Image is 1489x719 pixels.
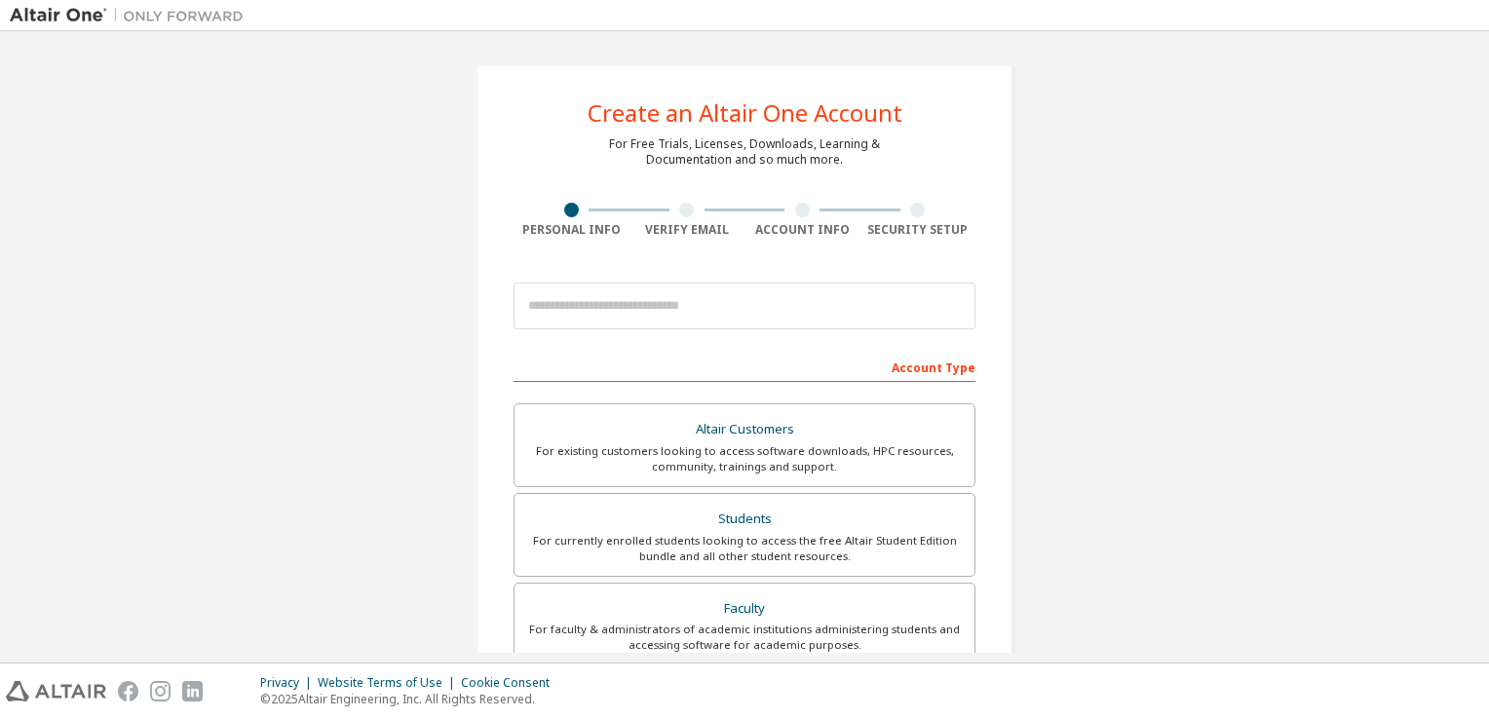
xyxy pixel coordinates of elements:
div: Account Info [744,222,860,238]
img: altair_logo.svg [6,681,106,701]
div: For currently enrolled students looking to access the free Altair Student Edition bundle and all ... [526,533,963,564]
div: Verify Email [630,222,745,238]
img: facebook.svg [118,681,138,701]
div: Website Terms of Use [318,675,461,691]
div: Students [526,506,963,533]
div: Create an Altair One Account [588,101,902,125]
img: instagram.svg [150,681,171,701]
div: For existing customers looking to access software downloads, HPC resources, community, trainings ... [526,443,963,474]
div: Privacy [260,675,318,691]
div: Personal Info [514,222,630,238]
img: Altair One [10,6,253,25]
div: Security Setup [860,222,976,238]
div: For Free Trials, Licenses, Downloads, Learning & Documentation and so much more. [609,136,880,168]
div: Account Type [514,351,975,382]
div: Cookie Consent [461,675,561,691]
div: For faculty & administrators of academic institutions administering students and accessing softwa... [526,622,963,653]
img: linkedin.svg [182,681,203,701]
div: Altair Customers [526,416,963,443]
div: Faculty [526,595,963,623]
p: © 2025 Altair Engineering, Inc. All Rights Reserved. [260,691,561,707]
